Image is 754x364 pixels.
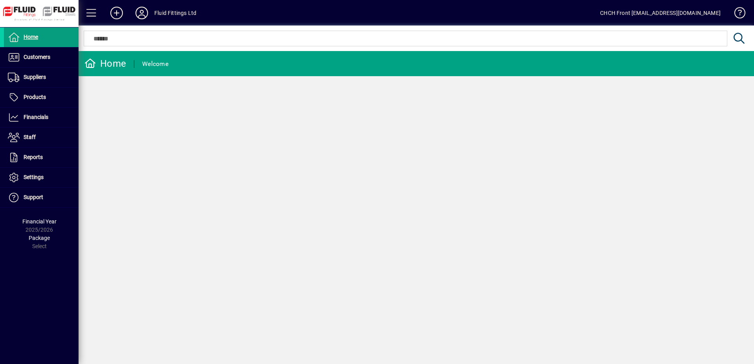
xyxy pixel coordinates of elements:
a: Support [4,188,79,207]
a: Knowledge Base [728,2,744,27]
div: Welcome [142,58,168,70]
span: Suppliers [24,74,46,80]
span: Financials [24,114,48,120]
span: Financial Year [22,218,57,225]
a: Reports [4,148,79,167]
a: Products [4,88,79,107]
a: Staff [4,128,79,147]
div: Fluid Fittings Ltd [154,7,196,19]
span: Customers [24,54,50,60]
a: Customers [4,48,79,67]
a: Suppliers [4,68,79,87]
button: Add [104,6,129,20]
span: Settings [24,174,44,180]
span: Staff [24,134,36,140]
button: Profile [129,6,154,20]
span: Package [29,235,50,241]
a: Financials [4,108,79,127]
span: Support [24,194,43,200]
div: Home [84,57,126,70]
span: Products [24,94,46,100]
span: Home [24,34,38,40]
a: Settings [4,168,79,187]
div: CHCH Front [EMAIL_ADDRESS][DOMAIN_NAME] [600,7,721,19]
span: Reports [24,154,43,160]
